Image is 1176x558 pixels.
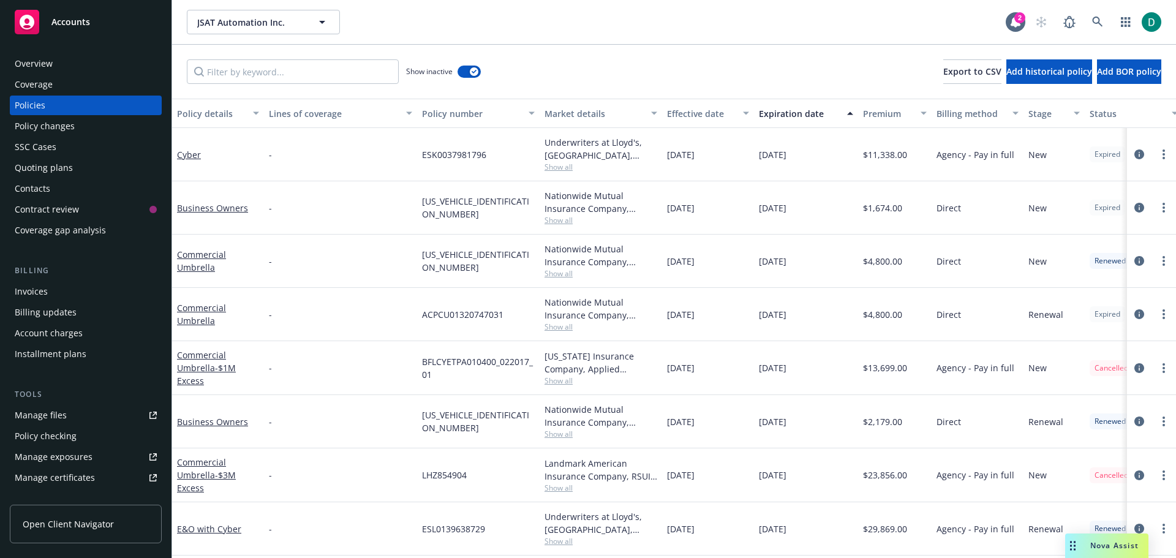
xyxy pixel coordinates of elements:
div: Nationwide Mutual Insurance Company, Nationwide Insurance Company [545,296,657,322]
button: Lines of coverage [264,99,417,128]
span: [DATE] [759,469,786,481]
span: Show all [545,375,657,386]
span: Agency - Pay in full [937,148,1014,161]
div: Lines of coverage [269,107,399,120]
div: Policy details [177,107,246,120]
span: [DATE] [667,522,695,535]
span: LHZ854904 [422,469,467,481]
a: Coverage [10,75,162,94]
a: Manage files [10,405,162,425]
a: Start snowing [1029,10,1053,34]
span: Accounts [51,17,90,27]
span: ESK0037981796 [422,148,486,161]
span: Show all [545,322,657,332]
a: Search [1085,10,1110,34]
span: Nova Assist [1090,540,1139,551]
span: Direct [937,202,961,214]
button: Expiration date [754,99,858,128]
a: Policies [10,96,162,115]
a: Overview [10,54,162,74]
span: - [269,202,272,214]
span: [DATE] [759,361,786,374]
span: - [269,415,272,428]
a: Account charges [10,323,162,343]
span: $4,800.00 [863,255,902,268]
button: Billing method [932,99,1023,128]
span: [DATE] [759,255,786,268]
span: Renewal [1028,308,1063,321]
a: Business Owners [177,416,248,428]
a: Manage exposures [10,447,162,467]
div: Policy number [422,107,521,120]
span: $11,338.00 [863,148,907,161]
a: SSC Cases [10,137,162,157]
div: Contacts [15,179,50,198]
button: Nova Assist [1065,533,1148,558]
a: Installment plans [10,344,162,364]
input: Filter by keyword... [187,59,399,84]
div: Contract review [15,200,79,219]
a: Business Owners [177,202,248,214]
div: Installment plans [15,344,86,364]
a: more [1156,468,1171,483]
span: Add BOR policy [1097,66,1161,77]
span: Show all [545,162,657,172]
a: Accounts [10,5,162,39]
a: Manage certificates [10,468,162,488]
div: Nationwide Mutual Insurance Company, Nationwide Insurance Company [545,243,657,268]
div: Premium [863,107,913,120]
span: Renewed [1095,255,1126,266]
span: Direct [937,415,961,428]
span: [DATE] [667,255,695,268]
span: New [1028,469,1047,481]
div: Effective date [667,107,736,120]
div: Manage certificates [15,468,95,488]
span: Agency - Pay in full [937,469,1014,481]
div: Account charges [15,323,83,343]
div: Expiration date [759,107,840,120]
a: Report a Bug [1057,10,1082,34]
span: [DATE] [667,308,695,321]
div: Invoices [15,282,48,301]
span: New [1028,202,1047,214]
span: [US_VEHICLE_IDENTIFICATION_NUMBER] [422,195,535,221]
span: Show all [545,536,657,546]
span: Show inactive [406,66,453,77]
span: $2,179.00 [863,415,902,428]
span: Add historical policy [1006,66,1092,77]
span: [DATE] [667,202,695,214]
span: $29,869.00 [863,522,907,535]
img: photo [1142,12,1161,32]
div: SSC Cases [15,137,56,157]
span: - [269,308,272,321]
span: New [1028,255,1047,268]
div: Policies [15,96,45,115]
button: Add BOR policy [1097,59,1161,84]
span: [DATE] [759,522,786,535]
span: Show all [545,268,657,279]
span: Cancelled [1095,363,1128,374]
div: Billing updates [15,303,77,322]
a: more [1156,521,1171,536]
span: [DATE] [667,361,695,374]
a: circleInformation [1132,414,1147,429]
span: ESL0139638729 [422,522,485,535]
span: $13,699.00 [863,361,907,374]
button: Premium [858,99,932,128]
a: Contacts [10,179,162,198]
div: Tools [10,388,162,401]
span: [DATE] [759,202,786,214]
span: Direct [937,255,961,268]
span: [US_VEHICLE_IDENTIFICATION_NUMBER] [422,409,535,434]
span: Expired [1095,309,1120,320]
a: Switch app [1114,10,1138,34]
button: Stage [1023,99,1085,128]
a: Commercial Umbrella [177,349,236,386]
span: Expired [1095,149,1120,160]
div: Quoting plans [15,158,73,178]
button: JSAT Automation Inc. [187,10,340,34]
div: Nationwide Mutual Insurance Company, Nationwide Insurance Company [545,403,657,429]
a: circleInformation [1132,468,1147,483]
a: Billing updates [10,303,162,322]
